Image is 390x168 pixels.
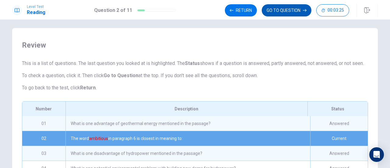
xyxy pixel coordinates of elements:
div: Open Intercom Messenger [369,147,384,162]
span: Level Test [27,5,45,9]
font: ambitious [89,136,108,141]
div: Answered [310,116,368,131]
span: 00:03:25 [328,8,344,13]
p: This is a list of questions. The last question you looked at is highlighted. The shows if a quest... [22,60,368,67]
div: 01 [22,116,66,131]
strong: Go to Question [104,73,138,78]
strong: Status [185,60,200,66]
p: To go back to the test, click . [22,84,368,91]
button: GO TO QUESTION [262,4,311,16]
div: The word in paragraph 6 is closest in meaning to: [66,131,310,146]
div: Current [310,131,368,146]
div: What is one disadvantage of hydropower mentioned in the passage? [66,146,310,161]
div: Status [307,102,368,116]
button: Return [225,4,257,16]
div: Number [22,102,66,116]
div: Answered [310,146,368,161]
p: To check a question, click it. Then click at the top. If you don't see all the questions, scroll ... [22,72,368,79]
h1: Question 2 of 11 [94,7,132,14]
h1: Reading [27,9,45,16]
div: 02 [22,131,66,146]
strong: Return [80,85,96,91]
div: What is one advantage of geothermal energy mentioned in the passage? [66,116,310,131]
span: Review [22,40,368,50]
button: 00:03:25 [316,4,349,16]
div: Description [66,102,307,116]
div: 03 [22,146,66,161]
